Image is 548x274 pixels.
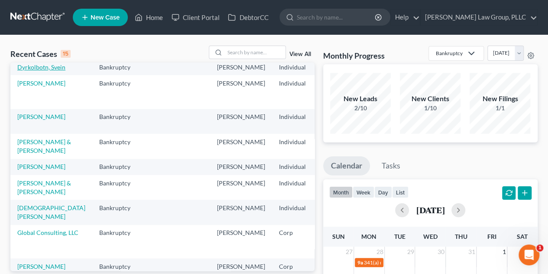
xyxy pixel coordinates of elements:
[313,75,355,109] td: FLMB
[400,94,460,104] div: New Clients
[361,233,376,240] span: Mon
[92,59,146,75] td: Bankruptcy
[272,200,313,224] td: Individual
[313,109,355,134] td: FLMB
[423,233,438,240] span: Wed
[61,50,71,58] div: 15
[91,14,120,21] span: New Case
[330,94,391,104] div: New Leads
[10,49,71,59] div: Recent Cases
[313,134,355,158] td: FLMB
[297,9,376,25] input: Search by name...
[17,79,65,87] a: [PERSON_NAME]
[17,63,65,71] a: Dyrkolbotn, Svein
[17,113,65,120] a: [PERSON_NAME]
[313,200,355,224] td: FLMB
[17,204,85,220] a: [DEMOGRAPHIC_DATA][PERSON_NAME]
[92,159,146,175] td: Bankruptcy
[357,259,363,266] span: 9a
[92,225,146,258] td: Bankruptcy
[272,175,313,200] td: Individual
[210,134,272,158] td: [PERSON_NAME]
[330,104,391,112] div: 2/10
[323,50,385,61] h3: Monthly Progress
[313,59,355,75] td: FLNB
[406,247,415,257] span: 29
[517,233,528,240] span: Sat
[224,10,272,25] a: DebtorCC
[92,75,146,109] td: Bankruptcy
[17,138,71,154] a: [PERSON_NAME] & [PERSON_NAME]
[92,175,146,200] td: Bankruptcy
[272,134,313,158] td: Individual
[167,10,224,25] a: Client Portal
[17,179,71,195] a: [PERSON_NAME] & [PERSON_NAME]
[394,233,405,240] span: Tue
[470,104,530,112] div: 1/1
[210,109,272,134] td: [PERSON_NAME]
[92,200,146,224] td: Bankruptcy
[210,175,272,200] td: [PERSON_NAME]
[455,233,467,240] span: Thu
[130,10,167,25] a: Home
[536,244,543,251] span: 1
[272,225,313,258] td: Corp
[92,134,146,158] td: Bankruptcy
[345,247,353,257] span: 27
[272,159,313,175] td: Individual
[210,159,272,175] td: [PERSON_NAME]
[210,75,272,109] td: [PERSON_NAME]
[225,46,285,59] input: Search by name...
[436,50,463,57] div: Bankruptcy
[421,10,537,25] a: [PERSON_NAME] Law Group, PLLC
[289,51,311,57] a: View All
[374,156,408,175] a: Tasks
[313,225,355,258] td: FLMB
[323,156,370,175] a: Calendar
[502,247,507,257] span: 1
[519,244,539,265] iframe: Intercom live chat
[17,163,65,170] a: [PERSON_NAME]
[313,175,355,200] td: FLMB
[376,247,384,257] span: 28
[487,233,496,240] span: Fri
[332,233,344,240] span: Sun
[392,186,409,198] button: list
[272,59,313,75] td: Individual
[467,247,476,257] span: 31
[329,186,353,198] button: month
[17,229,78,236] a: Global Consulting, LLC
[92,109,146,134] td: Bankruptcy
[374,186,392,198] button: day
[364,259,447,266] span: 341(a) meeting for [PERSON_NAME]
[437,247,445,257] span: 30
[272,75,313,109] td: Individual
[391,10,420,25] a: Help
[272,109,313,134] td: Individual
[400,104,460,112] div: 1/10
[210,200,272,224] td: [PERSON_NAME]
[210,225,272,258] td: [PERSON_NAME]
[313,159,355,175] td: FLMB
[210,59,272,75] td: [PERSON_NAME]
[470,94,530,104] div: New Filings
[353,186,374,198] button: week
[416,205,444,215] h2: [DATE]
